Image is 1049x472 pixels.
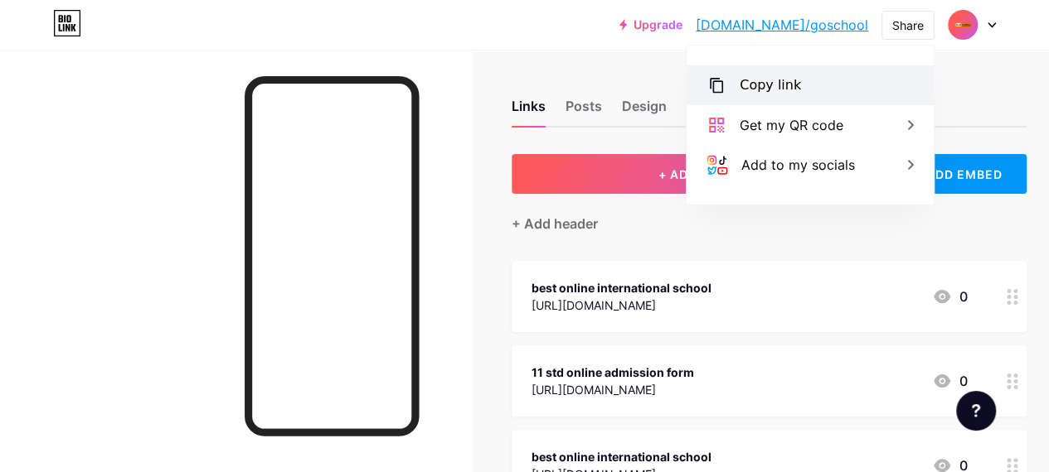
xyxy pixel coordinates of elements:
[532,279,711,296] div: best online international school
[512,96,546,126] div: Links
[741,155,855,175] div: Add to my socials
[947,9,979,41] img: goschool
[658,167,730,181] span: + ADD LINK
[566,96,602,126] div: Posts
[932,371,967,391] div: 0
[532,381,694,398] div: [URL][DOMAIN_NAME]
[532,448,711,465] div: best online international school
[512,214,598,234] div: + Add header
[619,18,682,31] a: Upgrade
[932,287,967,306] div: 0
[512,154,877,194] button: + ADD LINK
[740,75,801,95] div: Copy link
[622,96,667,126] div: Design
[892,17,924,34] div: Share
[890,154,1027,194] div: + ADD EMBED
[740,115,843,135] div: Get my QR code
[532,364,694,381] div: 11 std online admission form
[696,15,868,35] a: [DOMAIN_NAME]/goschool
[532,296,711,314] div: [URL][DOMAIN_NAME]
